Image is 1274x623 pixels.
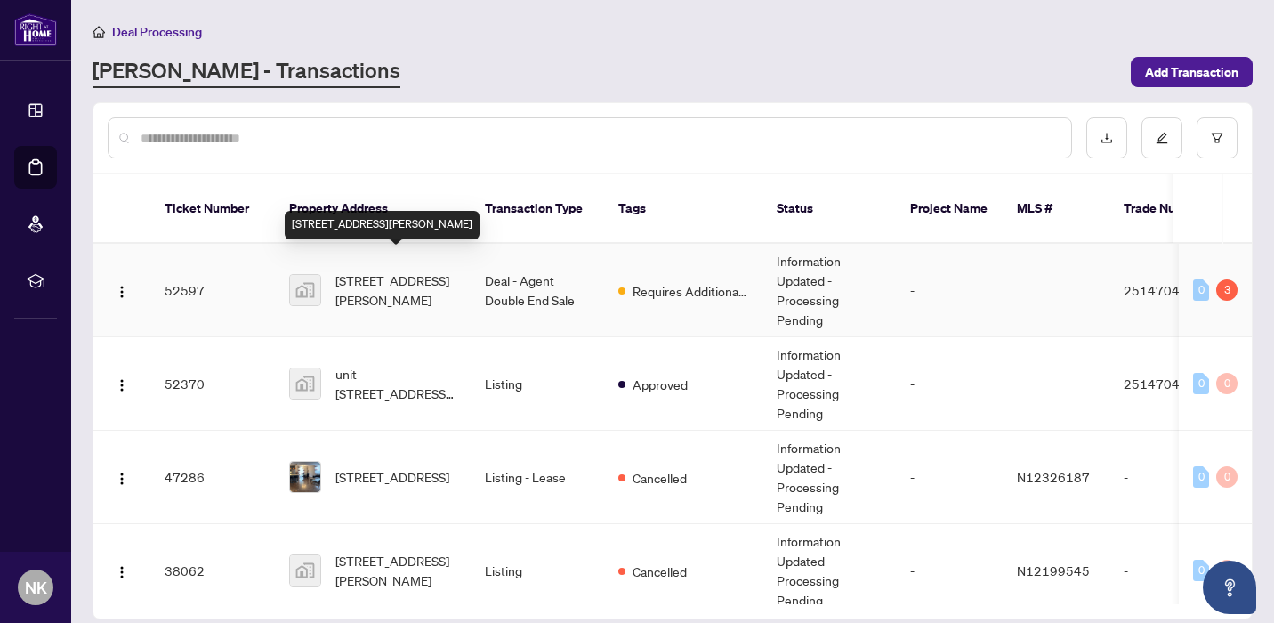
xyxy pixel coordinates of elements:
[1216,373,1238,394] div: 0
[1101,132,1113,144] span: download
[1131,57,1253,87] button: Add Transaction
[1017,562,1090,578] span: N12199545
[1193,466,1209,488] div: 0
[1197,117,1238,158] button: filter
[115,378,129,392] img: Logo
[1003,174,1109,244] th: MLS #
[150,524,275,618] td: 38062
[1086,117,1127,158] button: download
[115,285,129,299] img: Logo
[115,472,129,486] img: Logo
[471,174,604,244] th: Transaction Type
[896,174,1003,244] th: Project Name
[896,431,1003,524] td: -
[633,281,748,301] span: Requires Additional Docs
[93,56,400,88] a: [PERSON_NAME] - Transactions
[150,431,275,524] td: 47286
[335,551,456,590] span: [STREET_ADDRESS][PERSON_NAME]
[1109,431,1234,524] td: -
[896,244,1003,337] td: -
[1156,132,1168,144] span: edit
[1141,117,1182,158] button: edit
[1109,524,1234,618] td: -
[1109,174,1234,244] th: Trade Number
[604,174,762,244] th: Tags
[762,524,896,618] td: Information Updated - Processing Pending
[290,555,320,586] img: thumbnail-img
[471,431,604,524] td: Listing - Lease
[290,462,320,492] img: thumbnail-img
[285,211,480,239] div: [STREET_ADDRESS][PERSON_NAME]
[762,337,896,431] td: Information Updated - Processing Pending
[14,13,57,46] img: logo
[115,565,129,579] img: Logo
[1216,560,1238,581] div: 0
[762,244,896,337] td: Information Updated - Processing Pending
[896,524,1003,618] td: -
[1145,58,1238,86] span: Add Transaction
[471,524,604,618] td: Listing
[762,174,896,244] th: Status
[1193,279,1209,301] div: 0
[1216,279,1238,301] div: 3
[108,369,136,398] button: Logo
[1109,337,1234,431] td: 2514704
[1211,132,1223,144] span: filter
[25,575,47,600] span: NK
[150,244,275,337] td: 52597
[1017,469,1090,485] span: N12326187
[108,463,136,491] button: Logo
[112,24,202,40] span: Deal Processing
[150,337,275,431] td: 52370
[471,337,604,431] td: Listing
[633,562,687,581] span: Cancelled
[335,271,456,310] span: [STREET_ADDRESS][PERSON_NAME]
[108,556,136,585] button: Logo
[275,174,471,244] th: Property Address
[1109,244,1234,337] td: 2514704
[290,368,320,399] img: thumbnail-img
[633,375,688,394] span: Approved
[108,276,136,304] button: Logo
[1203,561,1256,614] button: Open asap
[290,275,320,305] img: thumbnail-img
[1193,373,1209,394] div: 0
[93,26,105,38] span: home
[762,431,896,524] td: Information Updated - Processing Pending
[150,174,275,244] th: Ticket Number
[1193,560,1209,581] div: 0
[633,468,687,488] span: Cancelled
[335,364,456,403] span: unit [STREET_ADDRESS][PERSON_NAME]
[1216,466,1238,488] div: 0
[896,337,1003,431] td: -
[471,244,604,337] td: Deal - Agent Double End Sale
[335,467,449,487] span: [STREET_ADDRESS]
